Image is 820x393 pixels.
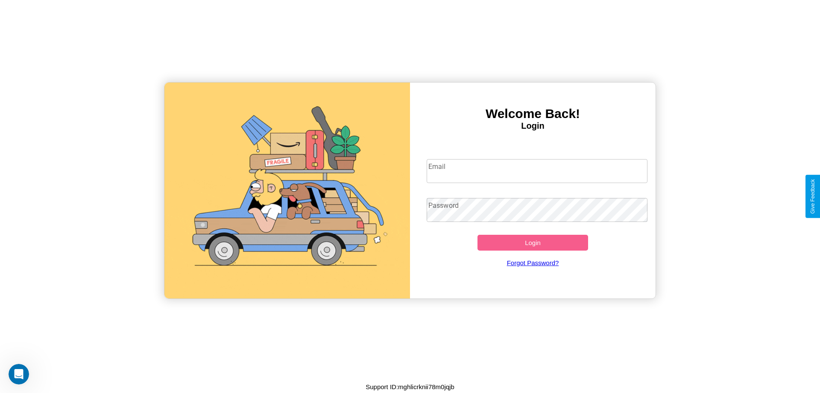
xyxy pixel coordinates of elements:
[366,381,454,393] p: Support ID: mghlicrknii78m0jqjb
[164,83,410,298] img: gif
[422,251,644,275] a: Forgot Password?
[810,179,816,214] div: Give Feedback
[410,121,656,131] h4: Login
[410,106,656,121] h3: Welcome Back!
[477,235,588,251] button: Login
[9,364,29,384] iframe: Intercom live chat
